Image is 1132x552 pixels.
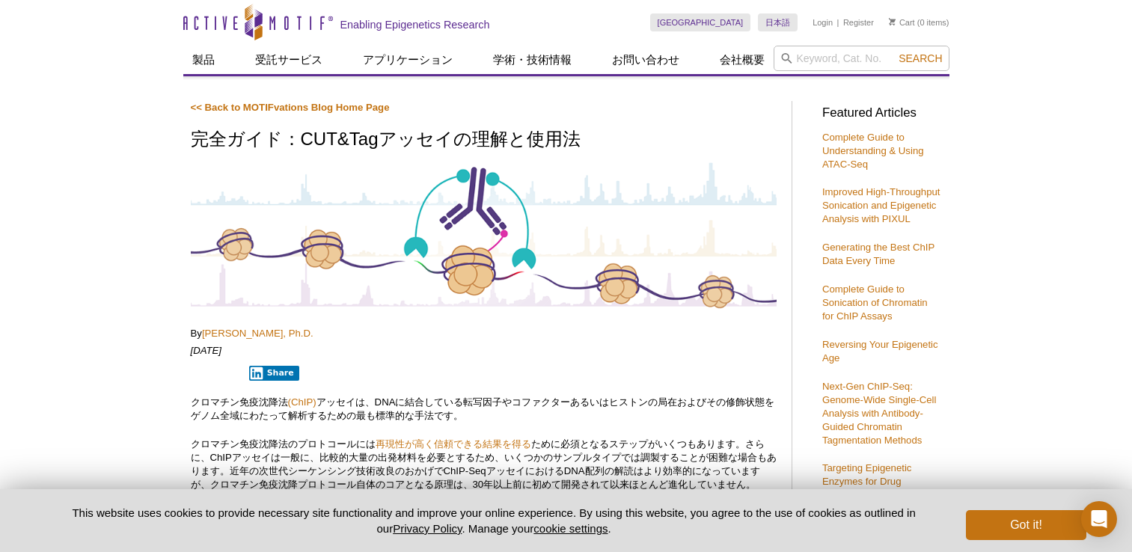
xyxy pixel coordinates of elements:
[191,327,777,340] p: By
[822,186,940,224] a: Improved High-Throughput Sonication and Epigenetic Analysis with PIXUL
[1081,501,1117,537] div: Open Intercom Messenger
[822,242,934,266] a: Generating the Best ChIP Data Every Time
[650,13,751,31] a: [GEOGRAPHIC_DATA]
[202,328,313,339] a: [PERSON_NAME], Ph.D.
[894,52,946,65] button: Search
[191,345,222,356] em: [DATE]
[191,129,777,151] h1: 完全ガイド：CUT&Tagアッセイの理解と使用法
[376,438,531,450] a: 再現性が高く信頼できる結果を得る
[822,107,942,120] h3: Featured Articles
[843,17,874,28] a: Register
[46,505,942,536] p: This website uses cookies to provide necessary site functionality and improve your online experie...
[889,18,896,25] img: Your Cart
[758,13,798,31] a: 日本語
[822,462,936,500] a: Targeting Epigenetic Enzymes for Drug Discovery & Development
[889,13,949,31] li: (0 items)
[288,396,316,408] a: (ChIP)
[822,283,928,322] a: Complete Guide to Sonication of Chromatin for ChIP Assays
[183,46,224,74] a: 製品
[837,13,839,31] li: |
[889,17,915,28] a: Cart
[711,46,774,74] a: 会社概要
[484,46,581,74] a: 学術・技術情報
[822,339,938,364] a: Reversing Your Epigenetic Age
[249,366,299,381] button: Share
[191,365,239,380] iframe: X Post Button
[191,396,777,423] p: クロマチン免疫沈降法 アッセイは、DNAに結合している転写因子やコファクターあるいはヒストンの局在およびその修飾状態をゲノム全域にわたって解析するための最も標準的な手法です。
[191,160,777,310] img: Antibody-Based Tagmentation Notes
[603,46,688,74] a: お問い合わせ
[899,52,942,64] span: Search
[393,522,462,535] a: Privacy Policy
[354,46,462,74] a: アプリケーション
[533,522,608,535] button: cookie settings
[822,381,936,446] a: Next-Gen ChIP-Seq: Genome-Wide Single-Cell Analysis with Antibody-Guided Chromatin Tagmentation M...
[966,510,1086,540] button: Got it!
[774,46,949,71] input: Keyword, Cat. No.
[246,46,331,74] a: 受託サービス
[191,102,390,113] a: << Back to MOTIFvations Blog Home Page
[191,438,777,491] p: クロマチン免疫沈降法のプロトコールには ために必須となるステップがいくつもあります。さらに、ChIPアッセイは一般に、比較的大量の出発材料を必要とするため、いくつかのサンプルタイプでは調製するこ...
[340,18,490,31] h2: Enabling Epigenetics Research
[822,132,924,170] a: Complete Guide to Understanding & Using ATAC-Seq
[813,17,833,28] a: Login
